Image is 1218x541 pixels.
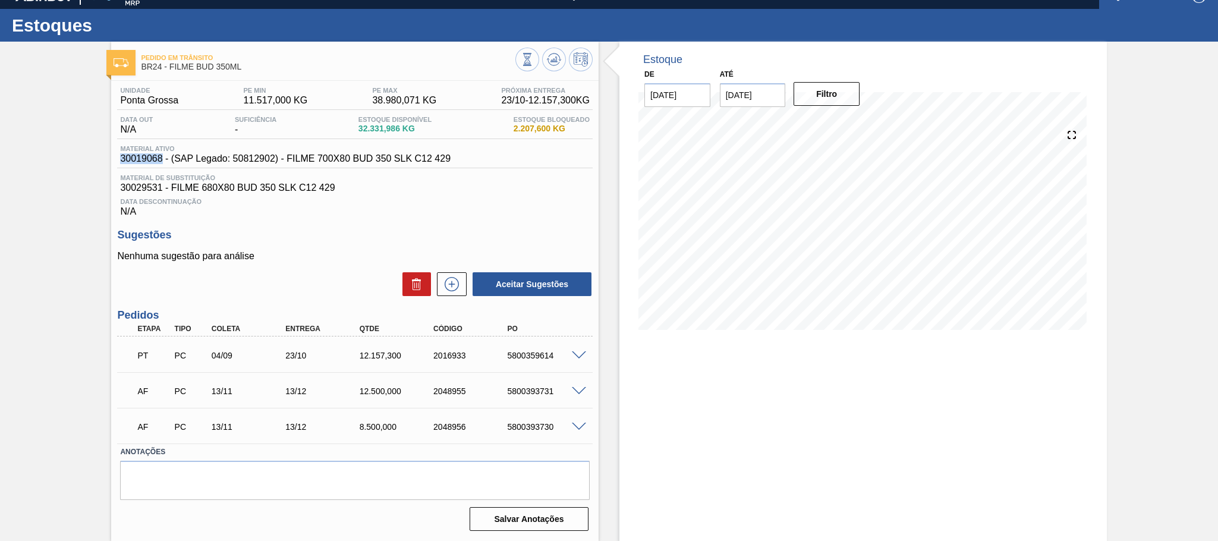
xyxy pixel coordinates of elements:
[542,48,566,71] button: Atualizar Gráfico
[172,325,210,333] div: Tipo
[501,95,590,106] span: 23/10 - 12.157,300 KG
[644,83,710,107] input: dd/mm/yyyy
[114,58,128,67] img: Ícone
[470,507,588,531] button: Salvar Anotações
[244,95,308,106] span: 11.517,000 KG
[644,70,654,78] label: De
[117,229,593,241] h3: Sugestões
[117,193,593,217] div: N/A
[120,183,590,193] span: 30029531 - FILME 680X80 BUD 350 SLK C12 429
[430,325,514,333] div: Código
[209,422,292,432] div: 13/11/2025
[430,386,514,396] div: 2048955
[430,351,514,360] div: 2016933
[505,351,588,360] div: 5800359614
[505,422,588,432] div: 5800393730
[120,174,590,181] span: Material de Substituição
[358,124,432,133] span: 32.331,986 KG
[134,378,173,404] div: Aguardando Faturamento
[120,444,590,461] label: Anotações
[430,422,514,432] div: 2048956
[244,87,308,94] span: PE MIN
[120,153,451,164] span: 30019068 - (SAP Legado: 50812902) - FILME 700X80 BUD 350 SLK C12 429
[282,325,366,333] div: Entrega
[473,272,591,296] button: Aceitar Sugestões
[120,116,153,123] span: Data out
[209,325,292,333] div: Coleta
[505,325,588,333] div: PO
[357,351,440,360] div: 12.157,300
[134,342,173,369] div: Pedido em Trânsito
[134,414,173,440] div: Aguardando Faturamento
[117,251,593,262] p: Nenhuma sugestão para análise
[720,83,786,107] input: dd/mm/yyyy
[372,95,436,106] span: 38.980,071 KG
[141,54,515,61] span: Pedido em Trânsito
[720,70,734,78] label: Até
[209,386,292,396] div: 13/11/2025
[282,422,366,432] div: 13/12/2025
[209,351,292,360] div: 04/09/2025
[120,95,178,106] span: Ponta Grossa
[137,422,170,432] p: AF
[172,351,210,360] div: Pedido de Compra
[514,116,590,123] span: Estoque Bloqueado
[120,198,590,205] span: Data Descontinuação
[505,386,588,396] div: 5800393731
[134,325,173,333] div: Etapa
[120,145,451,152] span: Material ativo
[569,48,593,71] button: Programar Estoque
[120,87,178,94] span: Unidade
[794,82,860,106] button: Filtro
[12,18,223,32] h1: Estoques
[372,87,436,94] span: PE MAX
[501,87,590,94] span: Próxima Entrega
[357,422,440,432] div: 8.500,000
[232,116,279,135] div: -
[172,386,210,396] div: Pedido de Compra
[357,325,440,333] div: Qtde
[467,271,593,297] div: Aceitar Sugestões
[141,62,515,71] span: BR24 - FILME BUD 350ML
[514,124,590,133] span: 2.207,600 KG
[431,272,467,296] div: Nova sugestão
[282,386,366,396] div: 13/12/2025
[643,54,682,66] div: Estoque
[137,386,170,396] p: AF
[117,116,156,135] div: N/A
[357,386,440,396] div: 12.500,000
[358,116,432,123] span: Estoque Disponível
[396,272,431,296] div: Excluir Sugestões
[515,48,539,71] button: Visão Geral dos Estoques
[235,116,276,123] span: Suficiência
[282,351,366,360] div: 23/10/2025
[117,309,593,322] h3: Pedidos
[172,422,210,432] div: Pedido de Compra
[137,351,170,360] p: PT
